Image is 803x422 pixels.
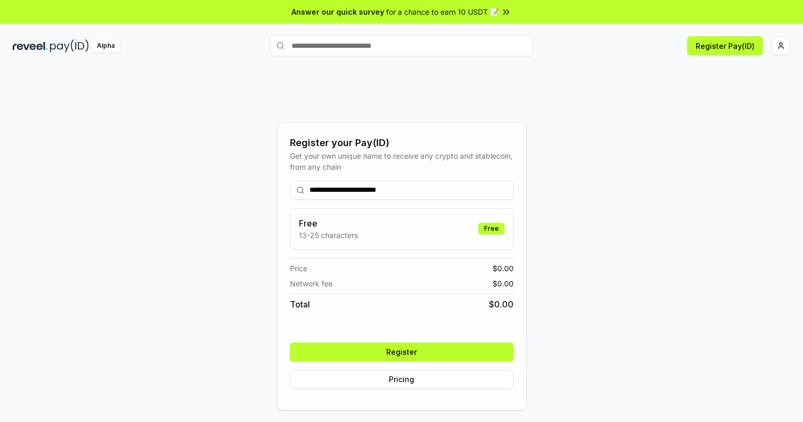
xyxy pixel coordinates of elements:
[290,278,333,289] span: Network fee
[290,263,307,274] span: Price
[290,150,514,172] div: Get your own unique name to receive any crypto and stablecoin, from any chain
[292,6,384,17] span: Answer our quick survey
[50,39,89,53] img: pay_id
[290,343,514,362] button: Register
[290,136,514,150] div: Register your Pay(ID)
[299,217,358,230] h3: Free
[687,36,763,55] button: Register Pay(ID)
[478,223,505,234] div: Free
[290,370,514,389] button: Pricing
[493,263,514,274] span: $ 0.00
[489,298,514,311] span: $ 0.00
[386,6,499,17] span: for a chance to earn 10 USDT 📝
[91,39,121,53] div: Alpha
[493,278,514,289] span: $ 0.00
[299,230,358,241] p: 13-25 characters
[13,39,48,53] img: reveel_dark
[290,298,310,311] span: Total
